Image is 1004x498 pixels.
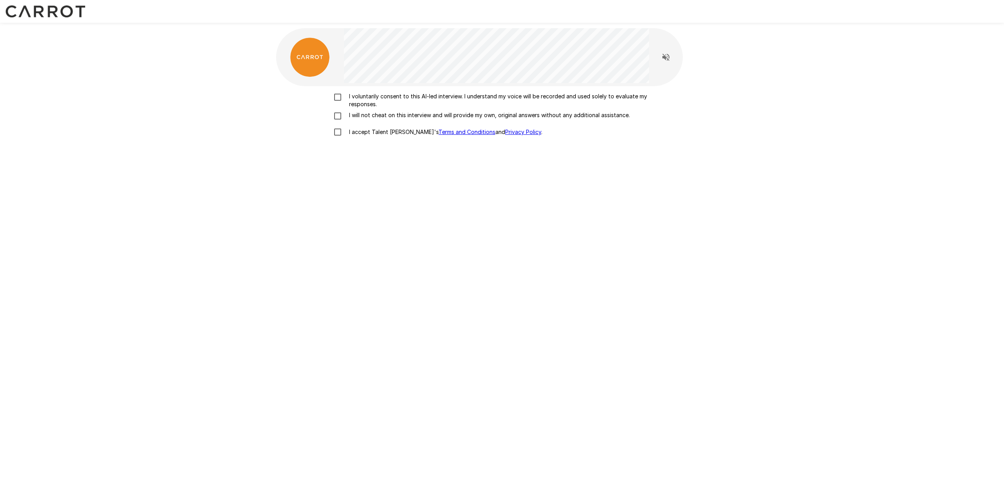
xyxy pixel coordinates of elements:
button: Read questions aloud [658,49,674,65]
p: I voluntarily consent to this AI-led interview. I understand my voice will be recorded and used s... [346,92,675,108]
img: carrot_logo.png [290,38,329,77]
p: I will not cheat on this interview and will provide my own, original answers without any addition... [346,111,630,119]
a: Terms and Conditions [438,129,495,135]
a: Privacy Policy [505,129,541,135]
p: I accept Talent [PERSON_NAME]'s and . [346,128,542,136]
